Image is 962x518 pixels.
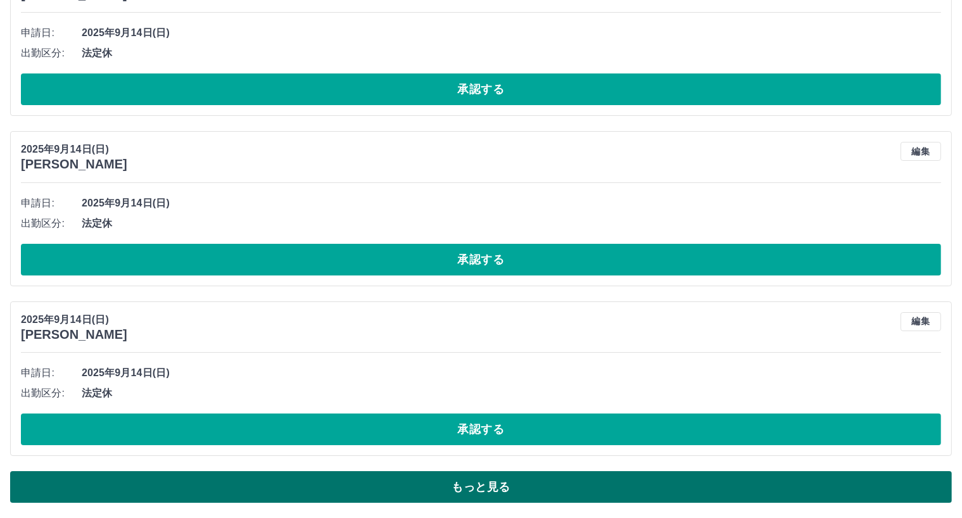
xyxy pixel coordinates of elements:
[82,25,941,41] span: 2025年9月14日(日)
[21,73,941,105] button: 承認する
[21,327,127,342] h3: [PERSON_NAME]
[10,471,952,503] button: もっと見る
[21,386,82,401] span: 出勤区分:
[21,244,941,275] button: 承認する
[21,414,941,445] button: 承認する
[82,216,941,231] span: 法定休
[82,365,941,381] span: 2025年9月14日(日)
[21,157,127,172] h3: [PERSON_NAME]
[21,142,127,157] p: 2025年9月14日(日)
[21,25,82,41] span: 申請日:
[82,196,941,211] span: 2025年9月14日(日)
[901,142,941,161] button: 編集
[21,216,82,231] span: 出勤区分:
[21,46,82,61] span: 出勤区分:
[82,46,941,61] span: 法定休
[901,312,941,331] button: 編集
[82,386,941,401] span: 法定休
[21,196,82,211] span: 申請日:
[21,312,127,327] p: 2025年9月14日(日)
[21,365,82,381] span: 申請日:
